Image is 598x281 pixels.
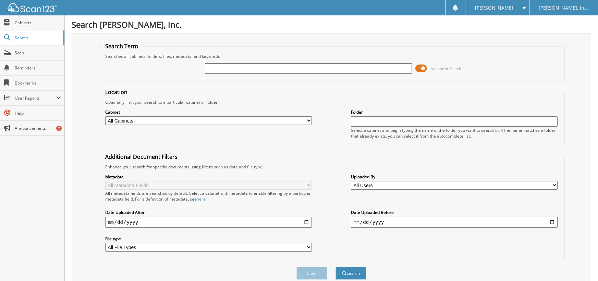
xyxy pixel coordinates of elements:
legend: Search Term [102,42,142,50]
span: User Reports [15,95,56,101]
span: Scan [15,50,61,56]
div: Select a cabinet and begin typing the name of the folder you want to search in. If the name match... [351,127,558,139]
a: here [197,196,206,202]
span: Reminders [15,65,61,71]
legend: Location [102,88,131,96]
span: Bookmarks [15,80,61,86]
label: Cabinet [105,109,312,115]
button: Search [335,267,366,280]
span: Help [15,110,61,116]
span: [PERSON_NAME] [475,6,513,10]
label: Folder [351,109,558,115]
button: Clear [296,267,327,280]
div: Optionally limit your search to a particular cabinet or folder [102,99,561,105]
div: 7 [56,126,62,131]
legend: Additional Document Filters [102,153,181,161]
span: Search [15,35,60,41]
div: All metadata fields are searched by default. Select a cabinet with metadata to enable filtering b... [105,190,312,202]
input: end [351,217,558,228]
span: Advanced Search [431,66,461,71]
div: Enhance your search for specific documents using filters such as date and file type. [102,164,561,170]
div: Searches all cabinets, folders, files, metadata, and keywords [102,53,561,59]
label: File type [105,236,312,242]
span: Cabinets [15,20,61,26]
label: Metadata [105,174,312,180]
h1: Search [PERSON_NAME], Inc. [72,19,591,30]
label: Uploaded By [351,174,558,180]
label: Date Uploaded Before [351,209,558,215]
input: start [105,217,312,228]
span: Announcements [15,125,61,131]
label: Date Uploaded After [105,209,312,215]
span: [PERSON_NAME], Inc. [539,6,588,10]
img: scan123-logo-white.svg [7,3,58,12]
